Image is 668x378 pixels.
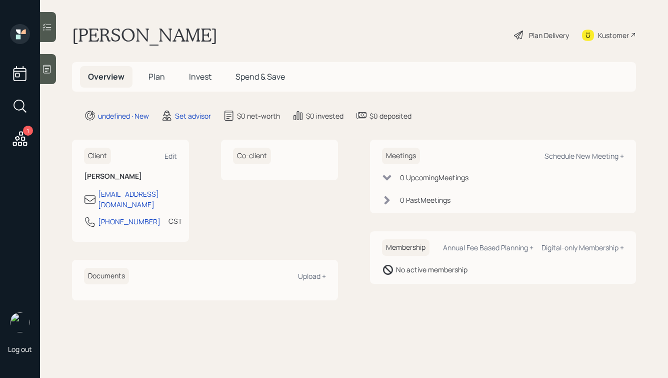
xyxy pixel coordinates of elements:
div: Log out [8,344,32,354]
div: Plan Delivery [529,30,569,41]
h6: Meetings [382,148,420,164]
img: hunter_neumayer.jpg [10,312,30,332]
div: No active membership [396,264,467,275]
div: 1 [23,126,33,136]
h6: Membership [382,239,429,256]
span: Invest [189,71,211,82]
span: Plan [148,71,165,82]
div: $0 net-worth [237,111,280,121]
h6: [PERSON_NAME] [84,172,177,181]
div: undefined · New [98,111,149,121]
h6: Co-client [233,148,271,164]
span: Overview [88,71,124,82]
div: Digital-only Membership + [541,243,624,252]
h6: Client [84,148,111,164]
div: 0 Upcoming Meeting s [400,172,468,183]
div: Schedule New Meeting + [544,151,624,161]
div: 0 Past Meeting s [400,195,450,205]
div: [EMAIL_ADDRESS][DOMAIN_NAME] [98,189,177,210]
span: Spend & Save [235,71,285,82]
div: Set advisor [175,111,211,121]
div: [PHONE_NUMBER] [98,216,160,227]
h1: [PERSON_NAME] [72,24,217,46]
h6: Documents [84,268,129,284]
div: Annual Fee Based Planning + [443,243,533,252]
div: $0 invested [306,111,343,121]
div: Edit [164,151,177,161]
div: $0 deposited [369,111,411,121]
div: CST [168,216,182,226]
div: Kustomer [598,30,629,41]
div: Upload + [298,271,326,281]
